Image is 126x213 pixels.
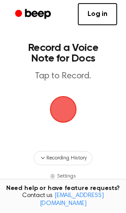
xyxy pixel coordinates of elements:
a: Beep [9,6,59,23]
img: Beep Logo [50,96,76,123]
a: [EMAIL_ADDRESS][DOMAIN_NAME] [40,193,104,207]
a: Log in [78,3,117,25]
button: Recording History [34,151,92,165]
span: Recording History [46,154,86,162]
span: Settings [57,172,76,180]
p: Tap to Record. [16,71,110,82]
span: Contact us [5,192,121,208]
button: Settings [50,172,76,180]
h1: Record a Voice Note for Docs [16,43,110,64]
